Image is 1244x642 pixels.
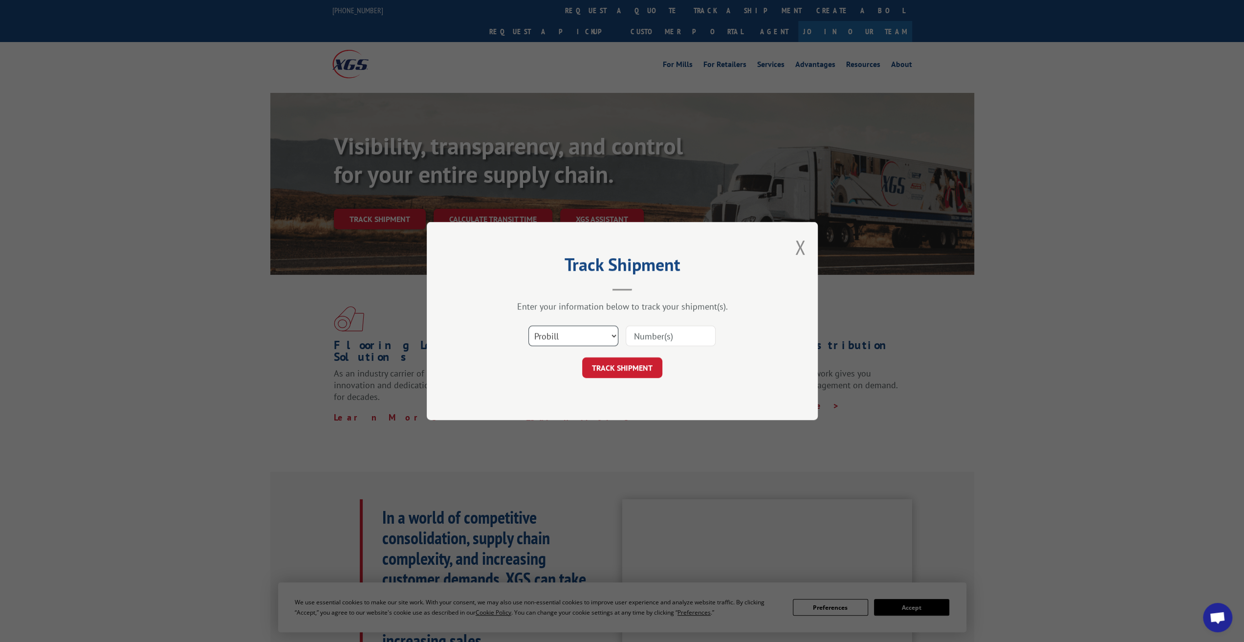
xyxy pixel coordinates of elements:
button: Close modal [795,234,806,260]
div: Open chat [1203,603,1232,632]
h2: Track Shipment [476,258,769,276]
button: TRACK SHIPMENT [582,357,662,378]
div: Enter your information below to track your shipment(s). [476,301,769,312]
input: Number(s) [626,326,716,346]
